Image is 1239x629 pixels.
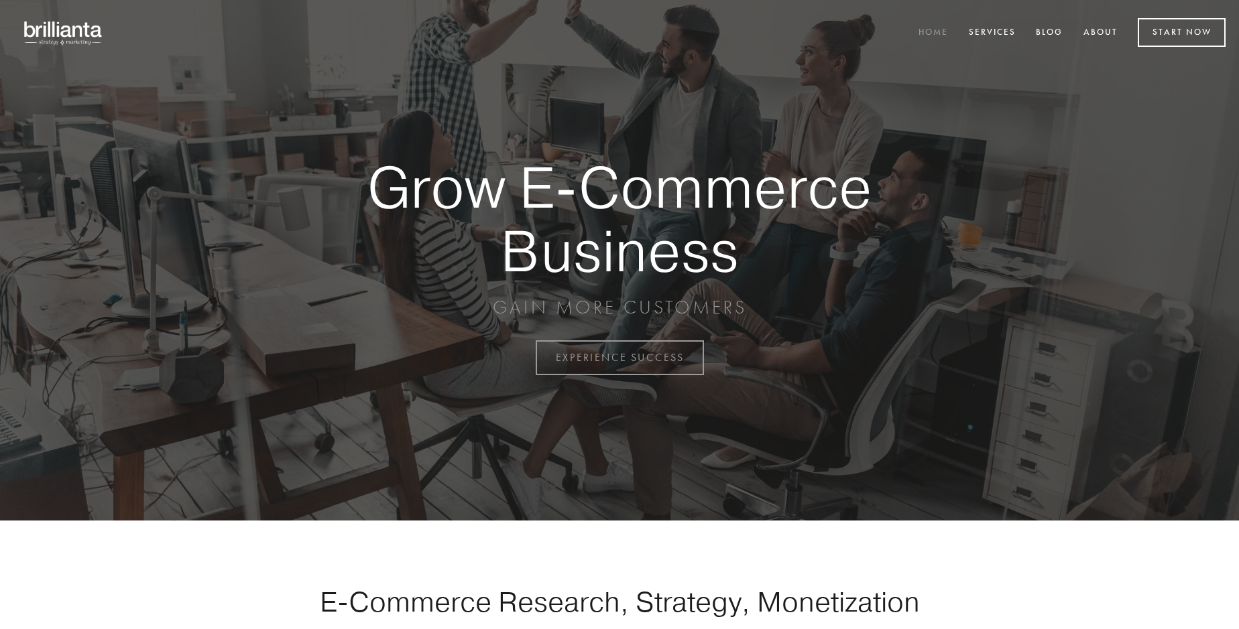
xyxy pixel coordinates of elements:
img: brillianta - research, strategy, marketing [13,13,114,52]
a: Blog [1027,22,1071,44]
p: GAIN MORE CUSTOMERS [320,295,919,320]
a: Services [960,22,1024,44]
strong: Grow E-Commerce Business [320,155,919,282]
a: About [1075,22,1126,44]
a: Start Now [1138,18,1226,47]
h1: E-Commerce Research, Strategy, Monetization [278,585,961,618]
a: EXPERIENCE SUCCESS [536,340,704,375]
a: Home [910,22,957,44]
